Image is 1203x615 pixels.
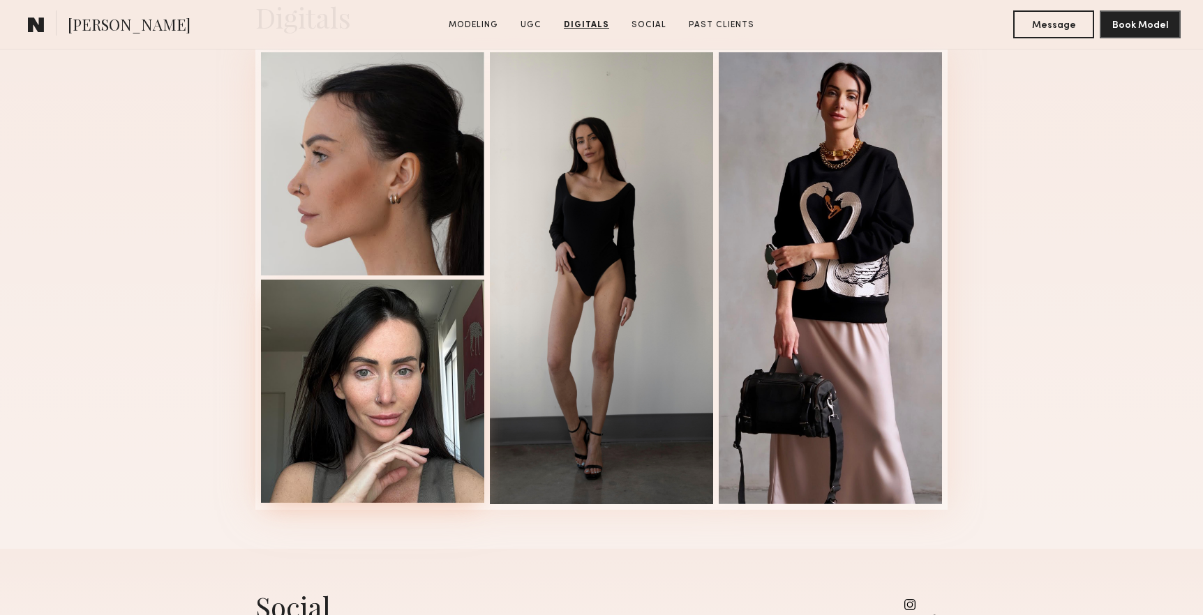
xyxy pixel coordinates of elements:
[683,19,760,31] a: Past Clients
[558,19,615,31] a: Digitals
[68,14,190,38] span: [PERSON_NAME]
[626,19,672,31] a: Social
[1013,10,1094,38] button: Message
[1100,10,1181,38] button: Book Model
[515,19,547,31] a: UGC
[1100,18,1181,30] a: Book Model
[443,19,504,31] a: Modeling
